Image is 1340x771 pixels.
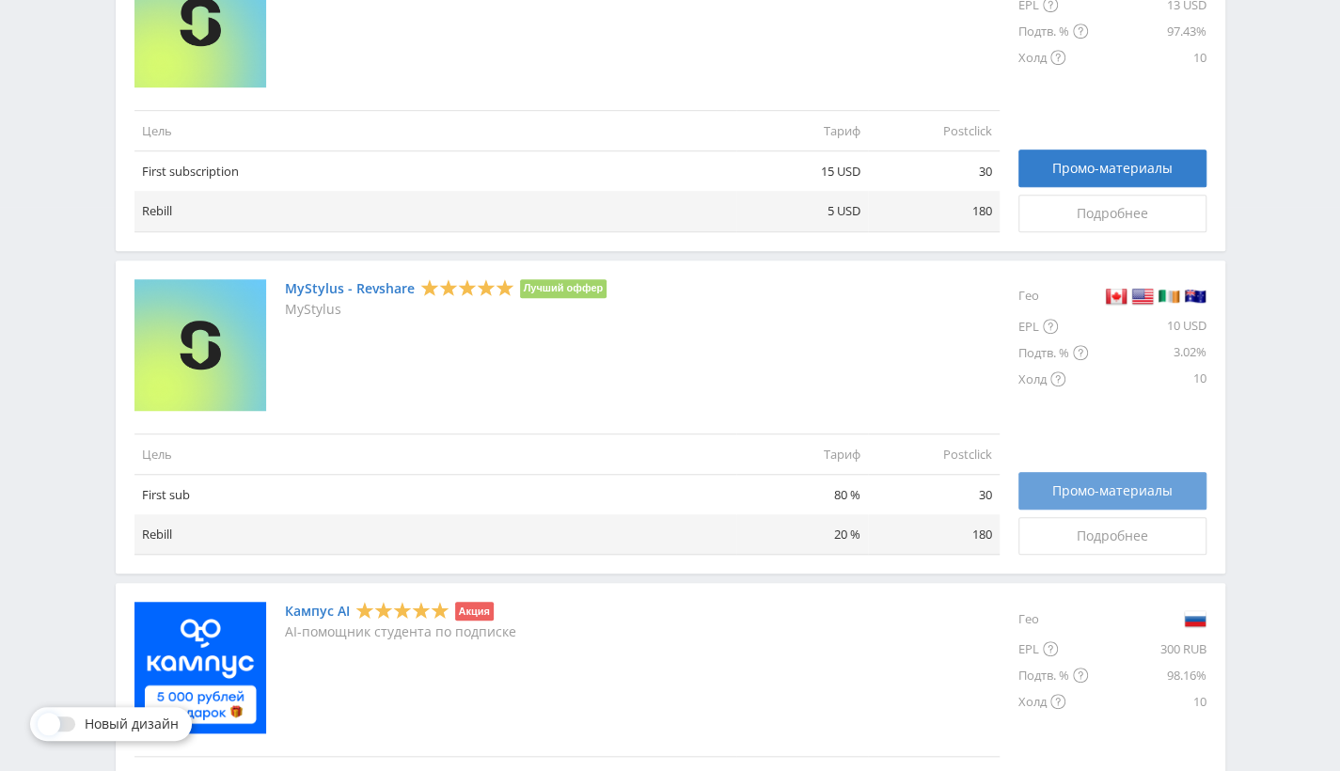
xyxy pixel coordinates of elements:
[355,601,449,621] div: 5 Stars
[868,151,1000,192] td: 30
[1018,517,1206,555] a: Подробнее
[1088,662,1206,688] div: 98.16%
[736,110,868,150] td: Тариф
[868,191,1000,231] td: 180
[1088,688,1206,715] div: 10
[1018,602,1088,636] div: Гео
[85,716,179,732] span: Новый дизайн
[1088,44,1206,71] div: 10
[1018,636,1088,662] div: EPL
[736,474,868,514] td: 80 %
[134,514,736,555] td: Rebill
[868,474,1000,514] td: 30
[736,433,868,474] td: Тариф
[868,433,1000,474] td: Postclick
[1018,44,1088,71] div: Холд
[1018,195,1206,232] a: Подробнее
[1088,636,1206,662] div: 300 RUB
[1018,339,1088,366] div: Подтв. %
[1088,366,1206,392] div: 10
[285,604,350,619] a: Кампус AI
[134,433,736,474] td: Цель
[455,602,494,621] li: Акция
[1018,313,1088,339] div: EPL
[285,302,607,317] p: MyStylus
[420,277,514,297] div: 5 Stars
[134,191,736,231] td: Rebill
[134,151,736,192] td: First subscription
[1052,483,1173,498] span: Промо-материалы
[1088,18,1206,44] div: 97.43%
[1077,206,1148,221] span: Подробнее
[868,514,1000,555] td: 180
[868,110,1000,150] td: Postclick
[134,474,736,514] td: First sub
[1018,472,1206,510] a: Промо-материалы
[1088,313,1206,339] div: 10 USD
[736,514,868,555] td: 20 %
[134,279,266,411] img: MyStylus - Revshare
[1018,149,1206,187] a: Промо-материалы
[1018,18,1088,44] div: Подтв. %
[736,191,868,231] td: 5 USD
[285,624,516,639] p: AI-помощник студента по подписке
[736,151,868,192] td: 15 USD
[1018,688,1088,715] div: Холд
[1088,339,1206,366] div: 3.02%
[1052,161,1173,176] span: Промо-материалы
[1018,366,1088,392] div: Холд
[1018,662,1088,688] div: Подтв. %
[520,279,607,298] li: Лучший оффер
[1077,528,1148,543] span: Подробнее
[285,281,415,296] a: MyStylus - Revshare
[134,110,736,150] td: Цель
[1018,279,1088,313] div: Гео
[134,602,266,733] img: Кампус AI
